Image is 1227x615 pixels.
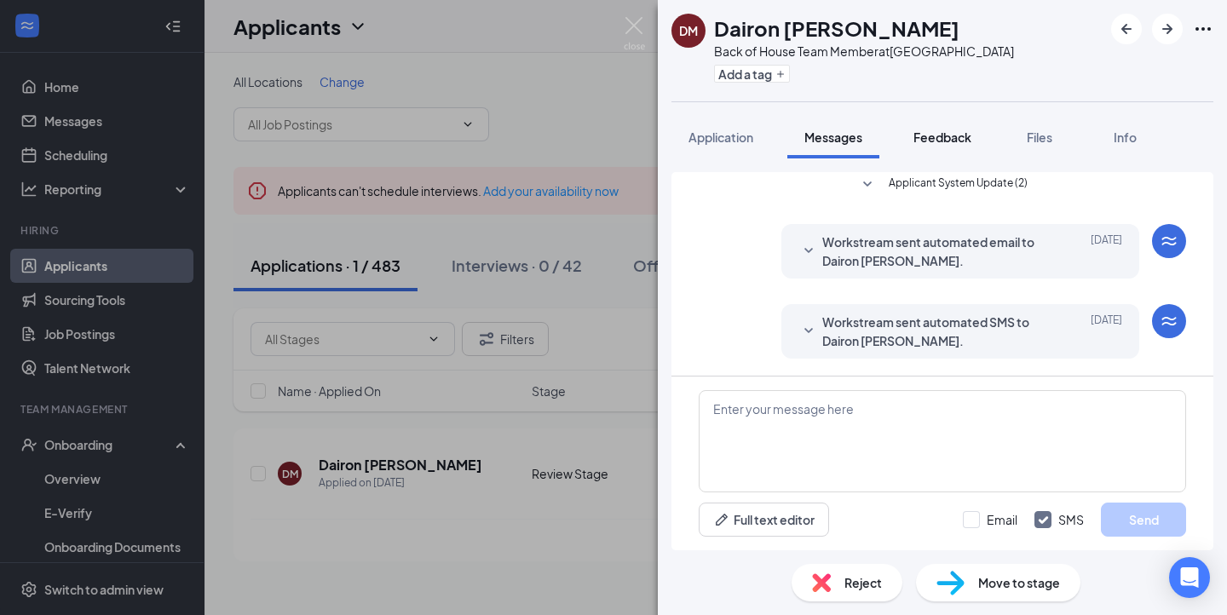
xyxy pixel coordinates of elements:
[857,175,1028,195] button: SmallChevronDownApplicant System Update (2)
[1111,14,1142,44] button: ArrowLeftNew
[889,175,1028,195] span: Applicant System Update (2)
[713,511,730,528] svg: Pen
[714,43,1014,60] div: Back of House Team Member at [GEOGRAPHIC_DATA]
[679,22,698,39] div: DM
[714,65,790,83] button: PlusAdd a tag
[978,573,1060,592] span: Move to stage
[1169,557,1210,598] div: Open Intercom Messenger
[1159,311,1179,331] svg: WorkstreamLogo
[1116,19,1137,39] svg: ArrowLeftNew
[1027,129,1052,145] span: Files
[775,69,786,79] svg: Plus
[1091,313,1122,350] span: [DATE]
[699,503,829,537] button: Full text editorPen
[1114,129,1137,145] span: Info
[822,233,1046,270] span: Workstream sent automated email to Dairon [PERSON_NAME].
[714,14,959,43] h1: Dairon [PERSON_NAME]
[844,573,882,592] span: Reject
[688,129,753,145] span: Application
[1101,503,1186,537] button: Send
[913,129,971,145] span: Feedback
[822,313,1046,350] span: Workstream sent automated SMS to Dairon [PERSON_NAME].
[804,129,862,145] span: Messages
[798,241,819,262] svg: SmallChevronDown
[1091,233,1122,270] span: [DATE]
[1193,19,1213,39] svg: Ellipses
[1159,231,1179,251] svg: WorkstreamLogo
[1157,19,1178,39] svg: ArrowRight
[1152,14,1183,44] button: ArrowRight
[857,175,878,195] svg: SmallChevronDown
[798,321,819,342] svg: SmallChevronDown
